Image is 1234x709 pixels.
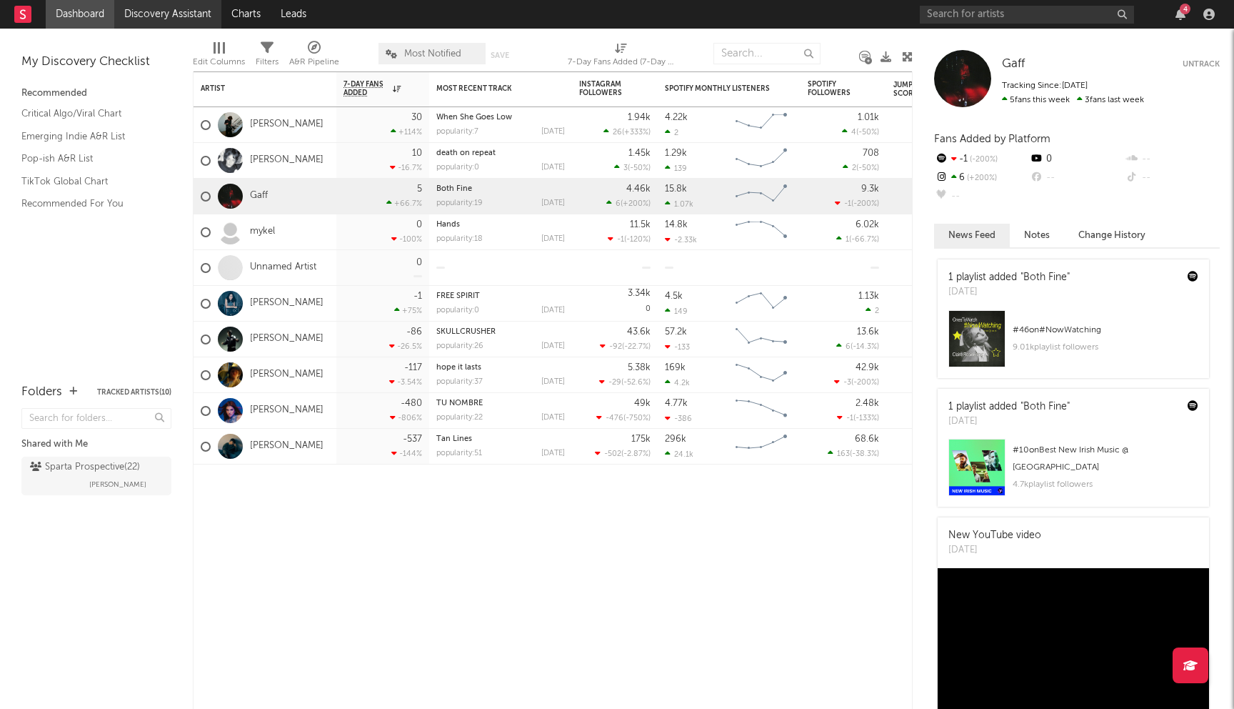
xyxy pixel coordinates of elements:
span: -3 [843,379,851,387]
div: # 10 on Best New Irish Music @ [GEOGRAPHIC_DATA] [1013,442,1198,476]
div: 1.13k [858,292,879,301]
span: -1 [617,236,624,244]
div: -- [1125,169,1220,187]
div: Folders [21,384,62,401]
div: 0 [1029,150,1124,169]
a: hope it lasts [436,364,481,372]
div: [DATE] [541,199,565,207]
input: Search for folders... [21,408,171,429]
div: 4.77k [665,399,688,408]
div: 4 [1180,4,1190,14]
div: A&R Pipeline [289,36,339,77]
div: 43.6k [627,327,651,337]
span: +200 % [623,200,648,208]
div: 30 [411,113,422,122]
div: -806 % [390,413,422,422]
div: 9.01k playlist followers [1013,339,1198,356]
a: Unnamed Artist [250,262,316,274]
svg: Chart title [729,179,793,214]
div: [DATE] [948,285,1070,299]
div: Hands [436,221,565,229]
svg: Chart title [729,393,793,429]
div: # 46 on #NowWatching [1013,322,1198,339]
div: [DATE] [541,414,565,422]
span: Most Notified [404,49,461,59]
a: TikTok Global Chart [21,174,157,189]
div: Recommended [21,85,171,102]
span: -200 % [853,379,877,387]
div: ( ) [600,342,651,351]
span: -1 [846,415,853,422]
div: 42.9k [856,363,879,372]
a: TU NOMBRE [436,400,483,407]
div: 68.6k [855,435,879,444]
div: 1.29k [665,149,687,158]
a: [PERSON_NAME] [250,440,323,452]
div: ( ) [834,377,879,387]
div: 0 [416,220,422,229]
div: 24.1k [665,450,693,459]
div: Both Fine [436,185,565,193]
div: 149 [665,307,688,316]
div: 1 playlist added [948,270,1070,285]
div: 27.3 [893,367,950,384]
div: 86.8 [893,259,950,277]
a: #46on#NowWatching9.01kplaylist followers [938,310,1209,378]
div: 2 [665,128,678,137]
div: ( ) [836,342,879,351]
div: ( ) [843,163,879,172]
div: Filters [256,36,279,77]
span: -50 % [858,129,877,137]
div: 2.48k [856,399,879,408]
a: When She Goes Low [436,114,512,122]
div: 1.07k [665,199,693,209]
a: Pop-ish A&R List [21,151,157,167]
div: 10 [412,149,422,158]
div: popularity: 51 [436,450,482,457]
span: 2 [852,164,856,172]
div: [DATE] [948,415,1070,429]
div: -1 [934,150,1029,169]
div: popularity: 19 [436,199,483,207]
div: 4.2k [665,378,690,387]
div: 5 [417,184,422,194]
div: [DATE] [541,164,565,172]
div: popularity: 26 [436,342,483,350]
span: 1 [846,236,849,244]
div: 49k [634,399,651,408]
div: death on repeat [436,149,565,157]
a: FREE SPIRIT [436,292,480,300]
span: 6 [616,200,621,208]
div: 4.7k playlist followers [1013,476,1198,493]
a: Sparta Prospective(22)[PERSON_NAME] [21,457,171,495]
a: #10onBest New Irish Music @ [GEOGRAPHIC_DATA]4.7kplaylist followers [938,439,1209,507]
svg: Chart title [729,322,793,357]
div: 7-Day Fans Added (7-Day Fans Added) [568,36,675,77]
a: "Both Fine" [1020,272,1070,282]
div: 57.2k [665,327,687,337]
div: ( ) [595,449,651,458]
div: 0 [579,286,651,321]
button: Untrack [1183,57,1220,71]
div: Jump Score [893,81,929,98]
span: -120 % [626,236,648,244]
svg: Chart title [729,286,793,322]
div: 50.8 [893,295,950,312]
div: [DATE] [541,307,565,314]
span: -52.6 % [623,379,648,387]
div: -1 [413,292,422,301]
div: 61.6 [893,438,950,455]
div: 6.02k [856,220,879,229]
div: -144 % [391,449,422,458]
span: -66.7 % [851,236,877,244]
div: +114 % [391,127,422,137]
div: ( ) [596,413,651,422]
div: TU NOMBRE [436,400,565,407]
div: SKULLCRUSHER [436,328,565,336]
div: -133 [665,342,690,352]
a: [PERSON_NAME] [250,405,323,417]
div: 7-Day Fans Added (7-Day Fans Added) [568,54,675,71]
span: 5 fans this week [1002,96,1070,104]
div: +66.7 % [386,199,422,208]
div: 4.5k [665,292,683,301]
